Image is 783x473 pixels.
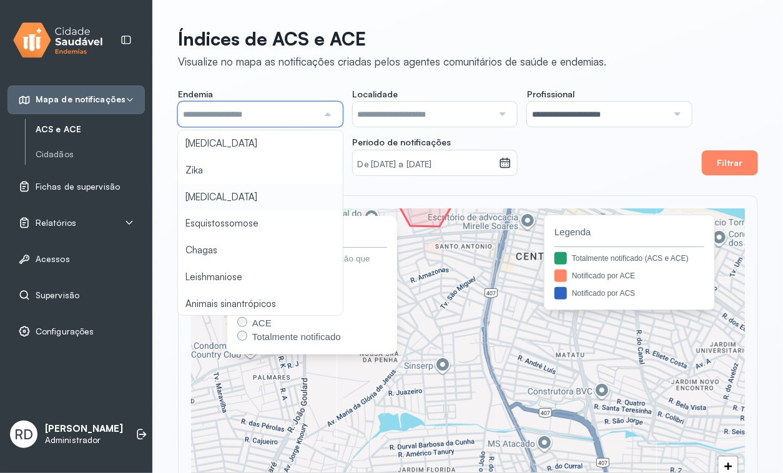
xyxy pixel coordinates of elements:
span: Mapa de notificações [36,94,126,105]
li: [MEDICAL_DATA] [178,130,343,157]
a: ACS e ACE [36,122,145,137]
img: logo.svg [13,20,103,61]
a: Cidadãos [36,149,145,160]
a: ACS e ACE [36,124,145,135]
div: Visualize no mapa as notificações criadas pelos agentes comunitários de saúde e endemias. [178,55,606,68]
span: Profissional [527,89,574,100]
small: De [DATE] a [DATE] [358,158,494,171]
span: Configurações [36,326,94,337]
p: Índices de ACS e ACE [178,27,606,50]
button: Filtrar [702,150,758,175]
a: Supervisão [18,289,134,301]
span: Acessos [36,254,70,265]
div: Notificado por ACE [572,270,635,281]
span: Localidade [353,89,398,100]
span: Supervisão [36,290,79,301]
a: Cidadãos [36,147,145,162]
span: Legenda [554,225,704,240]
a: Fichas de supervisão [18,180,134,193]
span: Fichas de supervisão [36,182,120,192]
li: Leishmaniose [178,264,343,291]
span: Totalmente notificado [252,331,341,342]
li: Chagas [178,237,343,264]
div: Notificado por ACS [572,288,635,299]
li: Animais sinantrópicos [178,291,343,318]
span: RD [14,426,33,442]
span: Relatórios [36,218,76,228]
span: ACE [252,318,272,328]
li: Esquistossomose [178,210,343,237]
p: Administrador [45,435,123,446]
a: Configurações [18,325,134,338]
a: Acessos [18,253,134,265]
li: Zika [178,157,343,184]
div: Totalmente notificado (ACS e ACE) [572,253,689,264]
p: [PERSON_NAME] [45,423,123,435]
span: Endemia [178,89,213,100]
span: Período de notificações [353,137,451,148]
li: [MEDICAL_DATA] [178,184,343,211]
